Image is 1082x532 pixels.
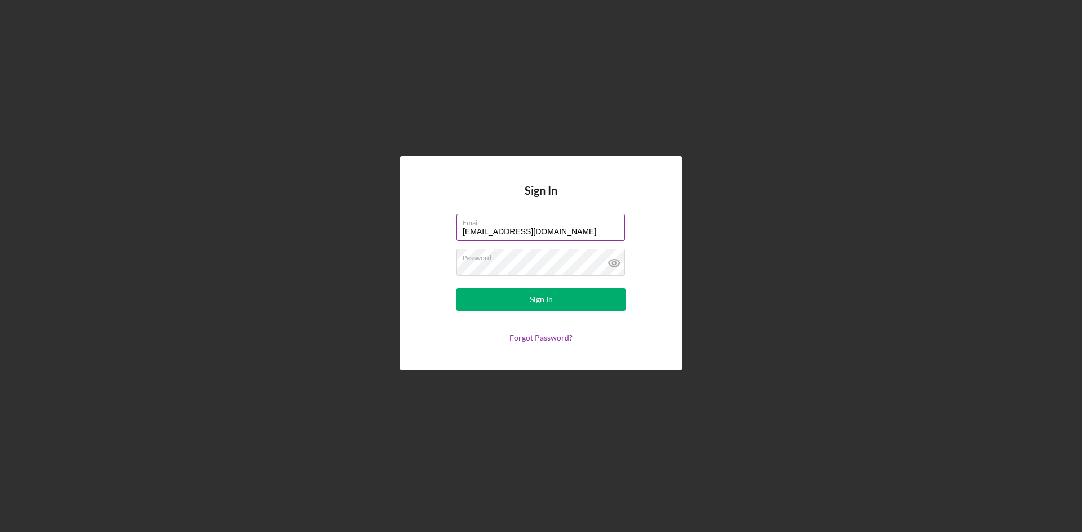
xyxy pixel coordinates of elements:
[509,333,573,342] a: Forgot Password?
[463,249,625,262] label: Password
[463,214,625,227] label: Email
[525,184,557,214] h4: Sign In
[530,288,553,311] div: Sign In
[456,288,626,311] button: Sign In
